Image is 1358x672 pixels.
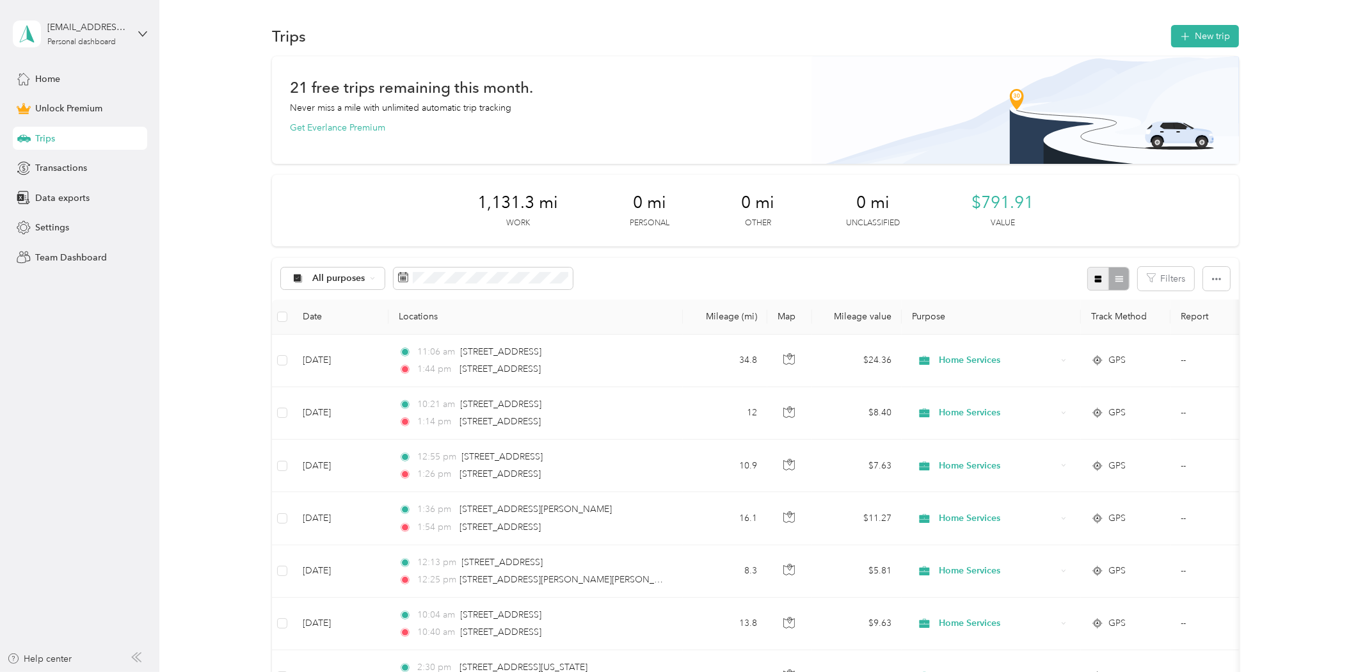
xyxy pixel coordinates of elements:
span: [STREET_ADDRESS][PERSON_NAME][PERSON_NAME] [459,574,683,585]
td: [DATE] [292,545,388,598]
button: Help center [7,652,72,666]
span: 0 mi [741,193,774,213]
h1: 21 free trips remaining this month. [290,81,533,94]
span: Team Dashboard [35,251,107,264]
span: [STREET_ADDRESS] [461,399,542,410]
span: [STREET_ADDRESS] [461,609,542,620]
span: Home Services [939,511,1057,525]
span: [STREET_ADDRESS] [461,346,542,357]
th: Track Method [1081,300,1170,335]
td: $8.40 [812,387,902,440]
span: Home Services [939,353,1057,367]
span: 10:04 am [417,608,455,622]
span: 1,131.3 mi [477,193,558,213]
td: $5.81 [812,545,902,598]
span: 0 mi [856,193,890,213]
td: 8.3 [683,545,767,598]
span: All purposes [313,274,366,283]
span: Settings [35,221,69,234]
td: -- [1170,598,1287,650]
p: Unclassified [846,218,900,229]
span: [STREET_ADDRESS] [459,364,541,374]
th: Mileage (mi) [683,300,767,335]
td: -- [1170,440,1287,492]
iframe: Everlance-gr Chat Button Frame [1286,600,1358,672]
span: 11:06 am [417,345,455,359]
span: Home Services [939,459,1057,473]
span: [STREET_ADDRESS] [459,522,541,532]
span: 10:40 am [417,625,455,639]
span: 12:13 pm [417,556,456,570]
span: Home Services [939,616,1057,630]
span: 1:14 pm [417,415,454,429]
td: 13.8 [683,598,767,650]
span: GPS [1108,616,1126,630]
span: GPS [1108,353,1126,367]
p: Work [506,218,530,229]
span: [STREET_ADDRESS] [462,557,543,568]
h1: Trips [272,29,306,43]
td: 10.9 [683,440,767,492]
div: Personal dashboard [47,38,116,46]
td: $7.63 [812,440,902,492]
button: Filters [1138,267,1194,291]
span: [STREET_ADDRESS] [459,468,541,479]
img: Banner [811,56,1240,164]
td: $9.63 [812,598,902,650]
th: Report [1170,300,1287,335]
td: [DATE] [292,440,388,492]
th: Date [292,300,388,335]
span: GPS [1108,406,1126,420]
span: $791.91 [971,193,1034,213]
p: Other [745,218,771,229]
th: Map [767,300,812,335]
span: [STREET_ADDRESS][PERSON_NAME] [459,504,612,515]
td: [DATE] [292,387,388,440]
span: 1:36 pm [417,502,454,516]
td: -- [1170,492,1287,545]
td: 34.8 [683,335,767,387]
td: 16.1 [683,492,767,545]
span: Unlock Premium [35,102,102,115]
th: Purpose [902,300,1081,335]
div: [EMAIL_ADDRESS][DOMAIN_NAME] [47,20,127,34]
span: [STREET_ADDRESS] [462,451,543,462]
span: 12:55 pm [417,450,456,464]
span: GPS [1108,511,1126,525]
th: Locations [388,300,683,335]
span: Home Services [939,564,1057,578]
span: 1:44 pm [417,362,454,376]
span: Data exports [35,191,90,205]
span: Transactions [35,161,87,175]
span: 1:54 pm [417,520,454,534]
td: [DATE] [292,335,388,387]
td: -- [1170,387,1287,440]
td: -- [1170,335,1287,387]
td: [DATE] [292,598,388,650]
span: GPS [1108,459,1126,473]
span: 0 mi [633,193,666,213]
span: 10:21 am [417,397,455,412]
span: 1:26 pm [417,467,454,481]
td: $24.36 [812,335,902,387]
button: New trip [1171,25,1239,47]
span: [STREET_ADDRESS] [459,416,541,427]
th: Mileage value [812,300,902,335]
td: $11.27 [812,492,902,545]
span: 12:25 pm [417,573,454,587]
span: Trips [35,132,55,145]
td: -- [1170,545,1287,598]
button: Get Everlance Premium [290,121,385,134]
td: 12 [683,387,767,440]
td: [DATE] [292,492,388,545]
p: Value [991,218,1015,229]
p: Never miss a mile with unlimited automatic trip tracking [290,101,511,115]
span: Home [35,72,60,86]
p: Personal [630,218,669,229]
span: GPS [1108,564,1126,578]
span: Home Services [939,406,1057,420]
span: [STREET_ADDRESS] [461,627,542,637]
